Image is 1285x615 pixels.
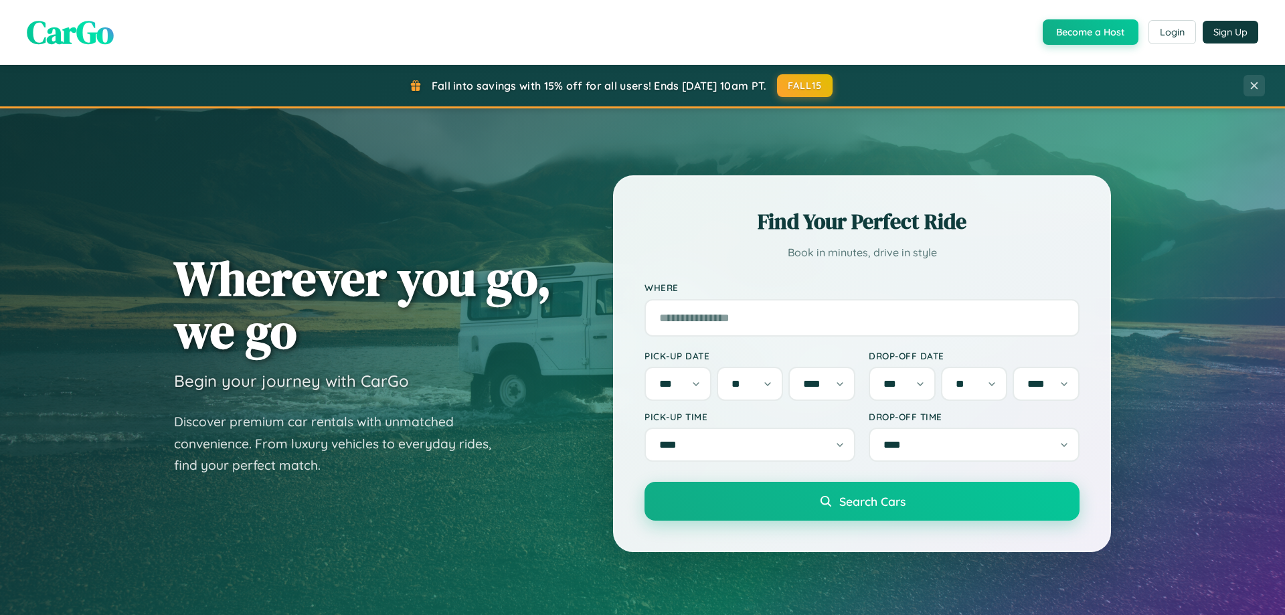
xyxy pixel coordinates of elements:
button: Sign Up [1203,21,1258,43]
button: FALL15 [777,74,833,97]
button: Become a Host [1043,19,1138,45]
p: Discover premium car rentals with unmatched convenience. From luxury vehicles to everyday rides, ... [174,411,509,476]
label: Where [645,282,1080,294]
p: Book in minutes, drive in style [645,243,1080,262]
span: CarGo [27,10,114,54]
label: Drop-off Time [869,411,1080,422]
button: Login [1148,20,1196,44]
span: Fall into savings with 15% off for all users! Ends [DATE] 10am PT. [432,79,767,92]
label: Pick-up Date [645,350,855,361]
label: Drop-off Date [869,350,1080,361]
h3: Begin your journey with CarGo [174,371,409,391]
button: Search Cars [645,482,1080,521]
h2: Find Your Perfect Ride [645,207,1080,236]
label: Pick-up Time [645,411,855,422]
h1: Wherever you go, we go [174,252,551,357]
span: Search Cars [839,494,906,509]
